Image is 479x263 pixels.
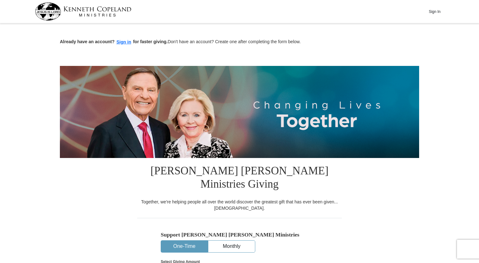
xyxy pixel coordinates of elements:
[35,3,131,20] img: kcm-header-logo.svg
[137,199,342,211] div: Together, we're helping people all over the world discover the greatest gift that has ever been g...
[161,231,318,238] h5: Support [PERSON_NAME] [PERSON_NAME] Ministries
[115,38,133,46] button: Sign in
[60,38,419,46] p: Don't have an account? Create one after completing the form below.
[60,39,168,44] strong: Already have an account? for faster giving.
[425,7,444,16] button: Sign In
[137,158,342,199] h1: [PERSON_NAME] [PERSON_NAME] Ministries Giving
[161,241,208,252] button: One-Time
[208,241,255,252] button: Monthly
